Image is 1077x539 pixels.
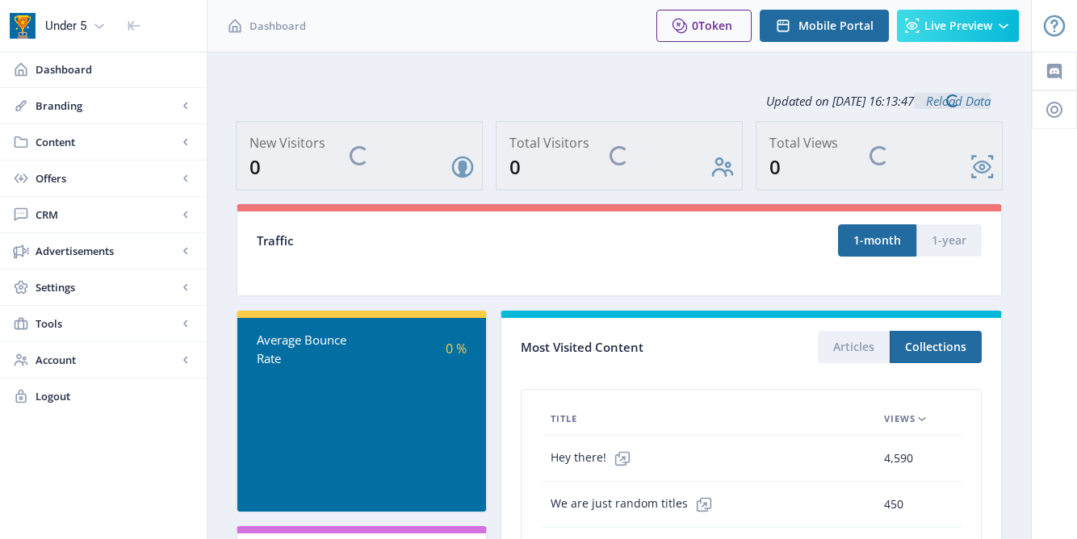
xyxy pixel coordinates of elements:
span: Offers [36,170,178,186]
button: Mobile Portal [760,10,889,42]
span: 0 % [446,340,467,357]
button: Live Preview [897,10,1019,42]
div: Updated on [DATE] 16:13:47 [236,81,1003,121]
div: Most Visited Content [521,335,752,360]
span: Advertisements [36,243,178,259]
span: Account [36,352,178,368]
span: We are just random titles [551,488,720,520]
span: 4,590 [884,449,913,468]
div: Average Bounce Rate [257,331,362,367]
span: Logout [36,388,194,404]
button: Articles [818,331,890,363]
div: Traffic [257,232,619,250]
span: 450 [884,495,903,514]
span: Content [36,134,178,150]
span: Settings [36,279,178,295]
img: app-icon.png [10,13,36,39]
span: Token [698,18,732,33]
span: Dashboard [249,18,306,34]
span: Dashboard [36,61,194,77]
span: Title [551,409,577,428]
span: Live Preview [924,19,992,32]
button: 0Token [656,10,752,42]
span: Branding [36,98,178,114]
span: Hey there! [551,442,639,474]
span: CRM [36,207,178,223]
span: Tools [36,315,178,332]
button: 1-month [838,224,916,257]
button: Collections [890,331,982,363]
a: Reload Data [914,93,991,109]
span: Views [884,409,916,428]
div: Under 5 [45,8,86,44]
button: 1-year [916,224,982,257]
span: Mobile Portal [798,19,874,32]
